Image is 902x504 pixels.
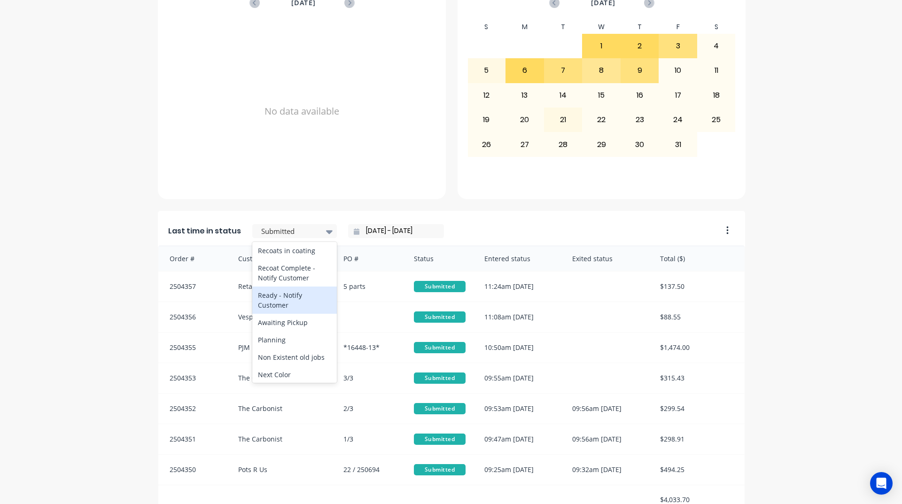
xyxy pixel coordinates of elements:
[583,84,620,107] div: 15
[698,108,735,132] div: 25
[252,331,337,349] div: Planning
[621,108,659,132] div: 23
[651,246,745,271] div: Total ($)
[252,366,337,383] div: Next Color
[404,246,475,271] div: Status
[334,333,404,363] div: *16448-13*
[414,311,466,323] span: Submitted
[468,59,505,82] div: 5
[698,84,735,107] div: 18
[563,424,651,454] div: 09:56am [DATE]
[475,302,563,332] div: 11:08am [DATE]
[475,246,563,271] div: Entered status
[158,333,229,363] div: 2504355
[475,424,563,454] div: 09:47am [DATE]
[158,302,229,332] div: 2504356
[583,132,620,156] div: 29
[583,108,620,132] div: 22
[252,314,337,331] div: Awaiting Pickup
[334,424,404,454] div: 1/3
[544,84,582,107] div: 14
[229,246,334,271] div: Customer
[506,59,544,82] div: 6
[359,224,440,238] input: Filter by date
[563,455,651,485] div: 09:32am [DATE]
[168,20,436,202] div: No data available
[870,472,893,495] div: Open Intercom Messenger
[621,132,659,156] div: 30
[563,394,651,424] div: 09:56am [DATE]
[621,59,659,82] div: 9
[468,108,505,132] div: 19
[659,84,697,107] div: 17
[468,84,505,107] div: 12
[544,20,583,34] div: T
[229,302,334,332] div: Vespa Wizard
[252,259,337,287] div: Recoat Complete - Notify Customer
[659,59,697,82] div: 10
[475,394,563,424] div: 09:53am [DATE]
[414,342,466,353] span: Submitted
[414,464,466,475] span: Submitted
[334,246,404,271] div: PO #
[252,349,337,366] div: Non Existent old jobs
[563,246,651,271] div: Exited status
[475,363,563,393] div: 09:55am [DATE]
[506,84,544,107] div: 13
[544,59,582,82] div: 7
[229,271,334,302] div: Retail Customers
[158,394,229,424] div: 2504352
[158,424,229,454] div: 2504351
[158,455,229,485] div: 2504350
[621,20,659,34] div: T
[659,34,697,58] div: 3
[252,242,337,259] div: Recoats in coating
[659,132,697,156] div: 31
[334,271,404,302] div: 5 parts
[697,20,736,34] div: S
[544,108,582,132] div: 21
[229,455,334,485] div: Pots R Us
[334,363,404,393] div: 3/3
[229,424,334,454] div: The Carbonist
[229,363,334,393] div: The Carbonist
[414,403,466,414] span: Submitted
[582,20,621,34] div: W
[651,455,745,485] div: $494.25
[505,20,544,34] div: M
[468,132,505,156] div: 26
[651,302,745,332] div: $88.55
[621,34,659,58] div: 2
[414,434,466,445] span: Submitted
[583,34,620,58] div: 1
[621,84,659,107] div: 16
[698,59,735,82] div: 11
[334,455,404,485] div: 22 / 250694
[414,281,466,292] span: Submitted
[659,20,697,34] div: F
[506,132,544,156] div: 27
[334,394,404,424] div: 2/3
[651,394,745,424] div: $299.54
[168,225,241,237] span: Last time in status
[467,20,506,34] div: S
[475,271,563,302] div: 11:24am [DATE]
[414,372,466,384] span: Submitted
[583,59,620,82] div: 8
[158,246,229,271] div: Order #
[158,271,229,302] div: 2504357
[651,363,745,393] div: $315.43
[544,132,582,156] div: 28
[651,333,745,363] div: $1,474.00
[229,333,334,363] div: PJM Industrial Aust
[651,424,745,454] div: $298.91
[506,108,544,132] div: 20
[698,34,735,58] div: 4
[475,333,563,363] div: 10:50am [DATE]
[475,455,563,485] div: 09:25am [DATE]
[158,363,229,393] div: 2504353
[252,287,337,314] div: Ready - Notify Customer
[651,271,745,302] div: $137.50
[229,394,334,424] div: The Carbonist
[659,108,697,132] div: 24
